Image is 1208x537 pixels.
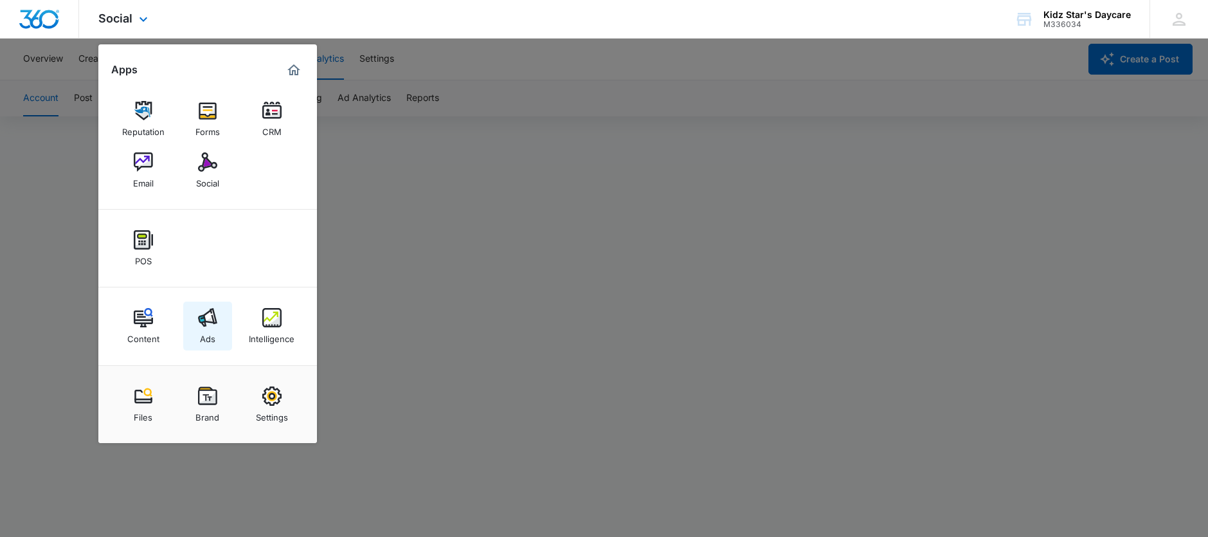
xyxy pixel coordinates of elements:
[200,327,215,344] div: Ads
[183,302,232,350] a: Ads
[249,327,294,344] div: Intelligence
[196,172,219,188] div: Social
[127,327,159,344] div: Content
[98,12,132,25] span: Social
[284,60,304,80] a: Marketing 360® Dashboard
[262,120,282,137] div: CRM
[135,250,152,266] div: POS
[119,224,168,273] a: POS
[119,95,168,143] a: Reputation
[133,172,154,188] div: Email
[1043,20,1131,29] div: account id
[1043,10,1131,20] div: account name
[248,95,296,143] a: CRM
[119,302,168,350] a: Content
[134,406,152,423] div: Files
[195,120,220,137] div: Forms
[119,380,168,429] a: Files
[119,146,168,195] a: Email
[195,406,219,423] div: Brand
[183,146,232,195] a: Social
[248,302,296,350] a: Intelligence
[248,380,296,429] a: Settings
[256,406,288,423] div: Settings
[111,64,138,76] h2: Apps
[183,380,232,429] a: Brand
[183,95,232,143] a: Forms
[122,120,165,137] div: Reputation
